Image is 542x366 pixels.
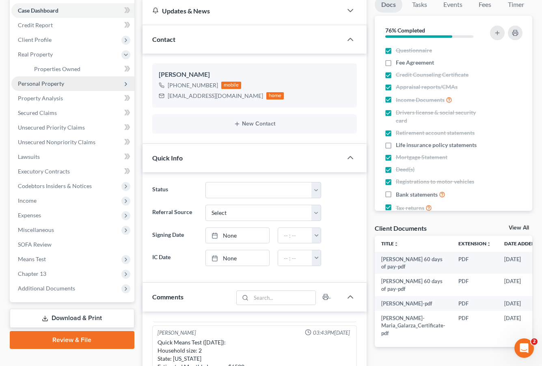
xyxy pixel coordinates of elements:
[158,329,196,337] div: [PERSON_NAME]
[18,51,53,58] span: Real Property
[11,149,134,164] a: Lawsuits
[11,120,134,135] a: Unsecured Priority Claims
[396,83,458,91] span: Appraisal reports/CMAs
[152,6,333,15] div: Updates & News
[396,129,475,137] span: Retirement account statements
[11,237,134,252] a: SOFA Review
[34,65,80,72] span: Properties Owned
[152,35,175,43] span: Contact
[458,240,491,247] a: Extensionunfold_more
[168,92,263,100] div: [EMAIL_ADDRESS][DOMAIN_NAME]
[396,96,445,104] span: Income Documents
[452,274,498,296] td: PDF
[152,154,183,162] span: Quick Info
[394,242,399,247] i: unfold_more
[11,18,134,32] a: Credit Report
[396,153,447,161] span: Mortgage Statement
[375,296,452,311] td: [PERSON_NAME]-pdf
[10,309,134,328] a: Download & Print
[396,178,474,186] span: Registrations to motor vehicles
[278,228,313,243] input: -- : --
[28,62,134,76] a: Properties Owned
[313,329,350,337] span: 03:43PM[DATE]
[514,338,534,358] iframe: Intercom live chat
[18,95,63,102] span: Property Analysis
[18,139,95,145] span: Unsecured Nonpriority Claims
[206,250,269,266] a: None
[375,252,452,274] td: [PERSON_NAME] 60 days of pay-pdf
[278,250,313,266] input: -- : --
[18,109,57,116] span: Secured Claims
[148,182,201,198] label: Status
[18,36,52,43] span: Client Profile
[504,240,541,247] a: Date Added expand_more
[221,82,242,89] div: mobile
[381,240,399,247] a: Titleunfold_more
[18,226,54,233] span: Miscellaneous
[385,27,425,34] strong: 76% Completed
[452,296,498,311] td: PDF
[148,205,201,221] label: Referral Source
[11,135,134,149] a: Unsecured Nonpriority Claims
[18,197,37,204] span: Income
[10,331,134,349] a: Review & File
[396,141,477,149] span: Life insurance policy statements
[452,311,498,340] td: PDF
[18,153,40,160] span: Lawsuits
[452,252,498,274] td: PDF
[18,270,46,277] span: Chapter 13
[18,124,85,131] span: Unsecured Priority Claims
[18,22,53,28] span: Credit Report
[168,81,218,89] div: [PHONE_NUMBER]
[396,46,432,54] span: Questionnaire
[159,70,350,80] div: [PERSON_NAME]
[375,274,452,296] td: [PERSON_NAME] 60 days of pay-pdf
[266,92,284,100] div: home
[152,293,184,301] span: Comments
[396,58,434,67] span: Fee Agreement
[11,91,134,106] a: Property Analysis
[509,225,529,231] a: View All
[11,3,134,18] a: Case Dashboard
[148,227,201,244] label: Signing Date
[396,71,469,79] span: Credit Counseling Certificate
[531,338,538,345] span: 2
[396,191,438,199] span: Bank statements
[159,121,350,127] button: New Contact
[11,106,134,120] a: Secured Claims
[375,311,452,340] td: [PERSON_NAME]-Maria_Galarza_Certificate-pdf
[148,250,201,266] label: IC Date
[18,212,41,219] span: Expenses
[11,164,134,179] a: Executory Contracts
[206,228,269,243] a: None
[375,224,427,232] div: Client Documents
[396,165,415,173] span: Deed(s)
[18,80,64,87] span: Personal Property
[18,285,75,292] span: Additional Documents
[396,204,424,212] span: Tax returns
[18,168,70,175] span: Executory Contracts
[396,108,486,125] span: Drivers license & social security card
[18,256,46,262] span: Means Test
[18,182,92,189] span: Codebtors Insiders & Notices
[18,241,52,248] span: SOFA Review
[18,7,58,14] span: Case Dashboard
[486,242,491,247] i: unfold_more
[251,291,315,305] input: Search...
